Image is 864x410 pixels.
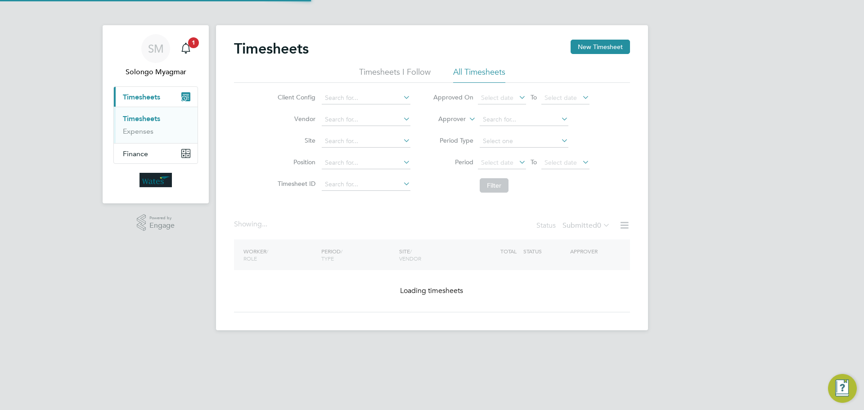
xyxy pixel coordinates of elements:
label: Site [275,136,315,144]
input: Search for... [322,135,410,148]
span: 1 [188,37,199,48]
a: 1 [177,34,195,63]
span: 0 [597,221,601,230]
span: Timesheets [123,93,160,101]
div: Timesheets [114,107,198,143]
span: Engage [149,222,175,230]
label: Timesheet ID [275,180,315,188]
span: Select date [481,94,513,102]
button: New Timesheet [571,40,630,54]
label: Vendor [275,115,315,123]
span: Select date [544,94,577,102]
span: To [528,91,540,103]
button: Filter [480,178,508,193]
span: To [528,156,540,168]
button: Engage Resource Center [828,374,857,403]
input: Select one [480,135,568,148]
a: SMSolongo Myagmar [113,34,198,77]
label: Period [433,158,473,166]
li: Timesheets I Follow [359,67,431,83]
a: Expenses [123,127,153,135]
label: Approver [425,115,466,124]
label: Submitted [562,221,610,230]
span: SM [148,43,164,54]
div: Status [536,220,612,232]
input: Search for... [322,157,410,169]
input: Search for... [322,178,410,191]
span: Powered by [149,214,175,222]
span: Finance [123,149,148,158]
label: Approved On [433,93,473,101]
span: Select date [544,158,577,167]
button: Finance [114,144,198,163]
a: Powered byEngage [137,214,175,231]
input: Search for... [480,113,568,126]
button: Timesheets [114,87,198,107]
nav: Main navigation [103,25,209,203]
img: wates-logo-retina.png [139,173,172,187]
span: ... [262,220,267,229]
a: Go to home page [113,173,198,187]
h2: Timesheets [234,40,309,58]
input: Search for... [322,113,410,126]
input: Search for... [322,92,410,104]
div: Showing [234,220,269,229]
label: Client Config [275,93,315,101]
label: Position [275,158,315,166]
li: All Timesheets [453,67,505,83]
a: Timesheets [123,114,160,123]
label: Period Type [433,136,473,144]
span: Solongo Myagmar [113,67,198,77]
span: Select date [481,158,513,167]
